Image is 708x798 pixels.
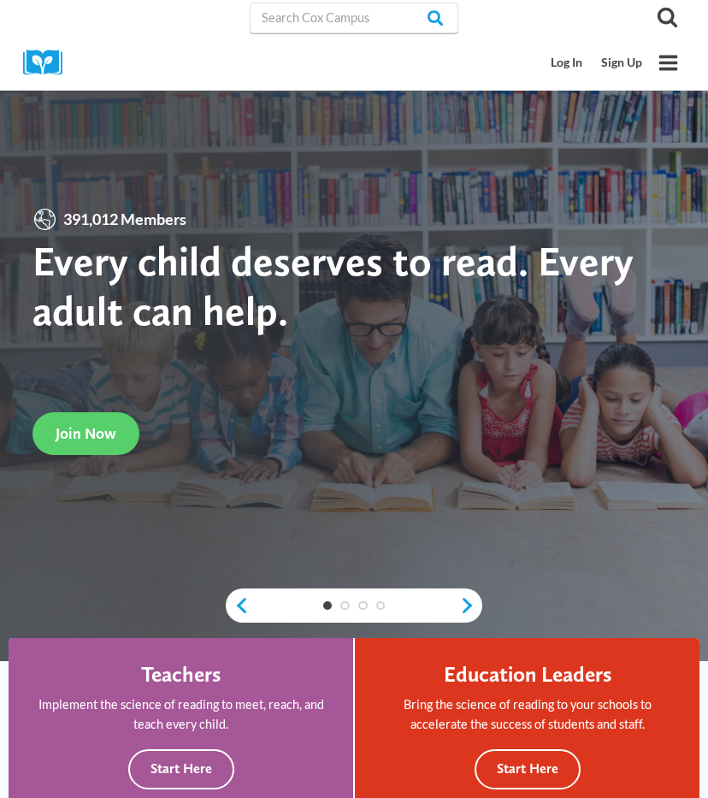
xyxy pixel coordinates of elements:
[32,236,634,334] strong: Every child deserves to read. Every adult can help.
[475,749,581,789] button: Start Here
[128,749,234,789] button: Start Here
[23,50,74,76] img: Cox Campus
[592,47,652,79] a: Sign Up
[542,47,652,79] nav: Secondary Mobile Navigation
[652,46,685,80] button: Open menu
[542,47,593,79] a: Log In
[358,601,368,611] a: 3
[376,601,386,611] a: 4
[459,596,482,615] a: next
[57,207,192,232] span: 391,012 Members
[56,424,116,442] span: Join Now
[226,588,482,623] div: content slider buttons
[141,661,221,687] h4: Teachers
[378,695,676,734] p: Bring the science of reading to your schools to accelerate the success of students and staff.
[32,695,330,734] p: Implement the science of reading to meet, reach, and teach every child.
[323,601,333,611] a: 1
[444,661,611,687] h4: Education Leaders
[32,412,139,454] a: Join Now
[226,596,249,615] a: previous
[340,601,350,611] a: 2
[250,3,458,33] input: Search Cox Campus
